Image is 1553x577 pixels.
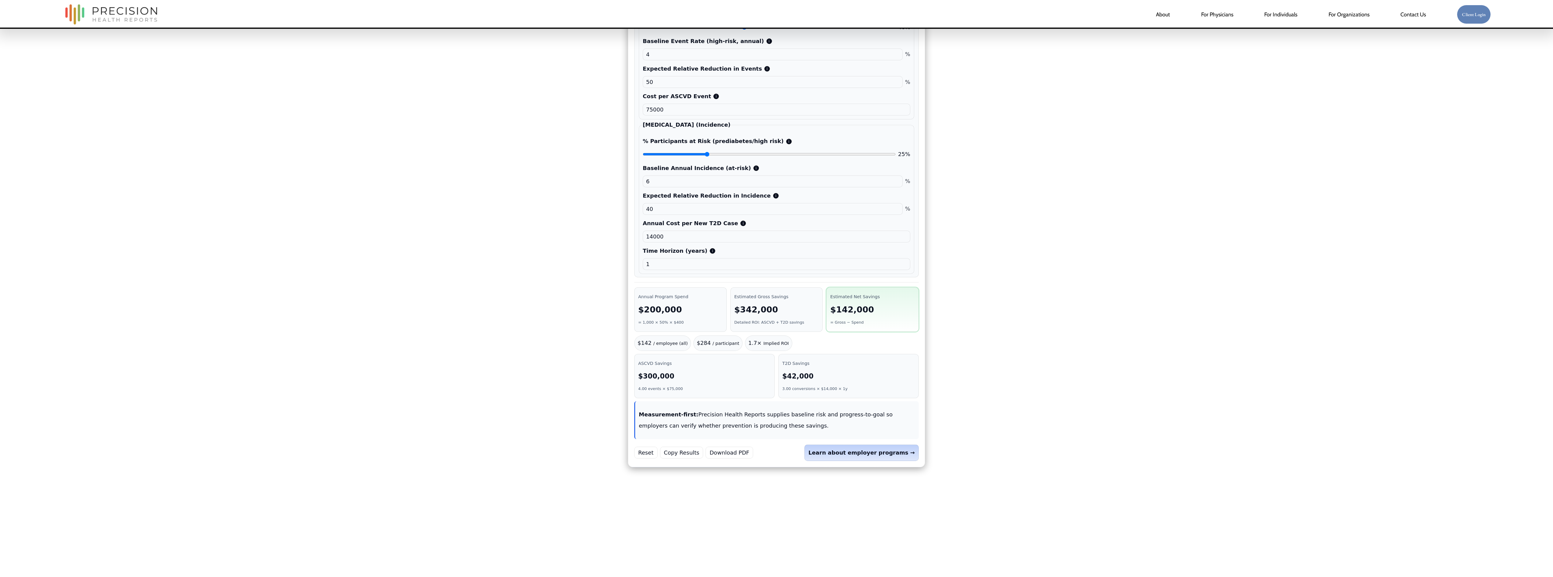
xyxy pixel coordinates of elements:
[1201,8,1233,21] a: For Physicians
[712,341,739,346] small: / participant
[643,245,910,256] label: Time Horizon (years)
[643,91,910,102] label: Cost per ASCVD Event
[782,358,915,369] div: T2D Savings
[905,176,910,187] span: %
[697,340,711,346] span: $284
[638,358,771,369] div: ASCVD Savings
[713,94,719,99] button: Blended first-year medical cost per event.
[898,149,910,160] output: 25%
[734,317,819,328] div: Detailed ROI: ASCVD + T2D savings
[643,36,910,47] label: Baseline Event Rate (high-risk, annual)
[643,163,910,174] label: Baseline Annual Incidence (at-risk)
[660,447,703,459] button: Copy results to clipboard
[643,119,730,130] legend: [MEDICAL_DATA] (Incidence)
[753,165,759,171] button: Percent of at-risk participants converting to T2D annually without intervention.
[638,304,723,315] div: $200,000
[639,411,698,418] strong: Measurement-first:
[638,317,723,328] div: = 1,000 × 50% × $400
[638,340,652,346] span: $142
[740,221,746,226] button: Average annual medical cost for a newly diagnosed T2D case.
[1329,9,1369,20] span: For Organizations
[804,445,919,461] a: Learn about employer programs →
[710,248,715,254] button: Years of savings to include for T2D cases avoided.
[786,139,792,144] button: Share of program participants at high risk for T2D.
[830,291,915,302] div: Estimated Net Savings
[634,447,658,459] button: Reset to defaults
[1457,5,1491,24] a: Client Login
[1444,485,1553,577] iframe: Chat Widget
[1156,8,1170,21] a: About
[782,371,915,382] div: $42,000
[748,340,762,346] span: 1.7×
[706,447,753,459] button: Download PDF
[1400,8,1426,21] a: Contact Us
[643,190,910,201] label: Expected Relative Reduction in Incidence
[905,203,910,214] span: %
[638,383,771,394] div: 4.00 events × $75,000
[1329,8,1369,21] a: folder dropdown
[905,77,910,88] span: %
[643,218,910,229] label: Annual Cost per New T2D Case
[62,2,160,27] img: Precision Health Reports
[643,136,910,147] label: % Participants at Risk (prediabetes/high risk)
[638,371,771,382] div: $300,000
[764,66,770,72] button: Percent reduction in events expected from risk improvement.
[639,409,915,431] p: Precision Health Reports supplies baseline risk and progress-to-goal so employers can verify whet...
[734,304,819,315] div: $342,000
[830,317,915,328] div: = Gross − Spend
[1264,8,1297,21] a: For Individuals
[643,63,910,74] label: Expected Relative Reduction in Events
[830,304,915,315] div: $142,000
[734,291,819,302] div: Estimated Gross Savings
[782,383,915,394] div: 3.00 conversions × $14,000 × 1y
[766,38,772,44] button: Annual heart attack/stroke rate within the high-risk cohort.
[905,49,910,60] span: %
[763,341,789,346] small: Implied ROI
[653,341,688,346] small: / employee (all)
[638,291,723,302] div: Annual Program Spend
[773,193,779,198] button: Percent reduction in new T2D cases with risk improvement.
